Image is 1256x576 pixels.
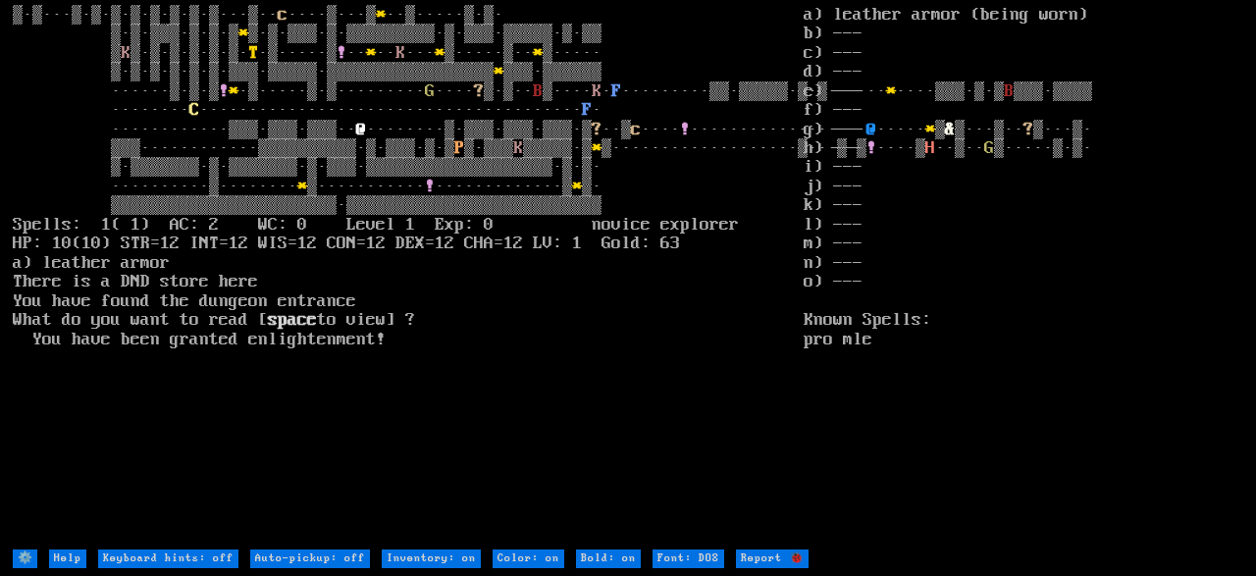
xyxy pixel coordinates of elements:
[653,550,724,568] input: Font: DOS
[425,81,435,101] font: G
[582,100,592,120] font: F
[611,81,621,101] font: F
[395,43,405,63] font: K
[49,550,86,568] input: Help
[13,6,804,548] larn: ▒·▒···▒·▒·▒·▒·▒·▒·▒·▒···▒·· ····▒···▒ ··▒·····▒·▒· ▒·▒·▒▒▒·▒·▒·▒ ▒·▒·▒▒▒·▒·▒▒▒▒▒▒▒▒▒·▒·▒▒▒·▒▒▒▒▒·...
[356,120,366,139] font: @
[382,550,481,568] input: Inventory: on
[533,81,543,101] font: B
[592,120,602,139] font: ?
[592,81,602,101] font: K
[121,43,131,63] font: K
[219,81,229,101] font: !
[513,138,523,158] font: K
[425,177,435,196] font: !
[631,120,641,139] font: c
[474,81,484,101] font: ?
[278,5,288,25] font: c
[736,550,809,568] input: Report 🐞
[248,43,258,63] font: T
[804,6,1243,548] stats: a) leather armor (being worn) b) --- c) --- d) --- e) --- f) --- g) --- h) --- i) --- j) --- k) -...
[454,138,464,158] font: P
[13,550,37,568] input: ⚙️
[337,43,346,63] font: !
[268,310,317,330] b: space
[576,550,641,568] input: Bold: on
[98,550,238,568] input: Keyboard hints: off
[680,120,690,139] font: !
[250,550,370,568] input: Auto-pickup: off
[493,550,564,568] input: Color: on
[189,100,199,120] font: C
